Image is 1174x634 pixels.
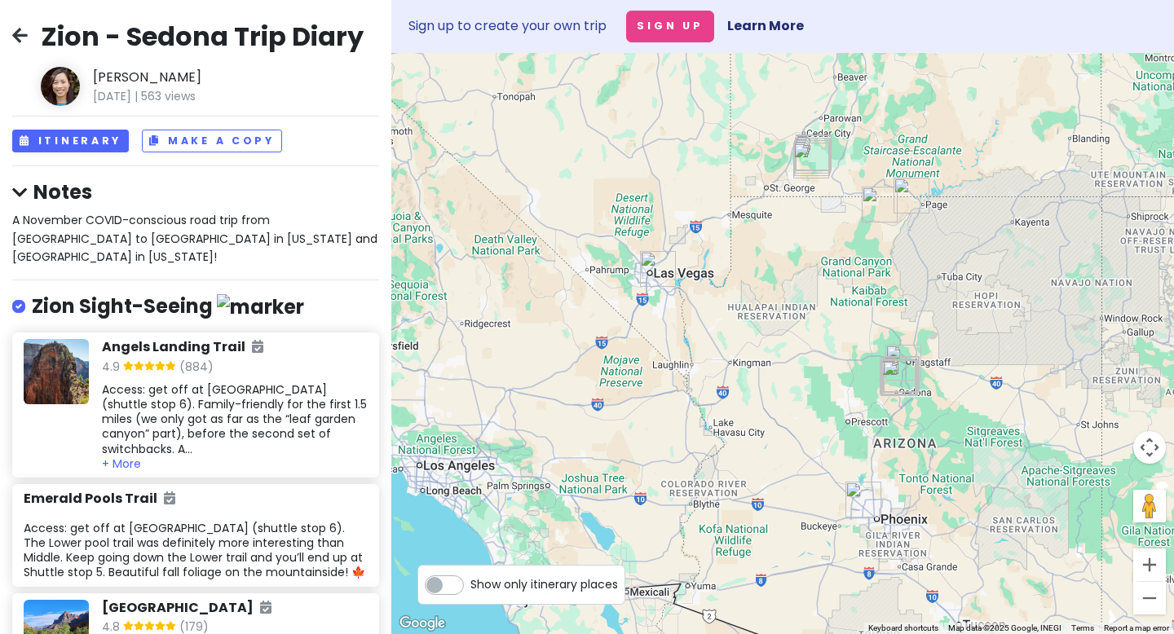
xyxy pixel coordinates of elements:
[883,357,919,393] div: Airport Mesa
[24,521,367,580] div: Access: get off at [GEOGRAPHIC_DATA] (shuttle stop 6). The Lower pool trail was definitely more i...
[260,601,271,614] i: Added to itinerary
[102,339,263,356] h6: Angels Landing Trail
[32,293,304,320] h4: Zion Sight-Seeing
[252,340,263,353] i: Added to itinerary
[1133,431,1166,464] button: Map camera controls
[727,16,804,35] a: Learn More
[102,600,271,617] h6: [GEOGRAPHIC_DATA]
[1071,623,1094,632] a: Terms (opens in new tab)
[880,359,916,394] div: Lover's Knoll
[102,382,367,456] div: Access: get off at [GEOGRAPHIC_DATA] (shuttle stop 6). Family-friendly for the first 1.5 miles (w...
[880,360,916,396] div: Crescent Moon Park
[881,359,917,395] div: Secret Slickrock Trailhead
[884,357,920,393] div: The Hudson
[794,140,830,176] div: Canyon Junction Bridge
[164,491,175,504] i: Added to itinerary
[948,623,1061,632] span: Map data ©2025 Google, INEGI
[12,212,381,265] span: A November COVID-conscious road trip from [GEOGRAPHIC_DATA] to [GEOGRAPHIC_DATA] in [US_STATE] an...
[41,20,364,54] h2: Zion - Sedona Trip Diary
[102,358,123,379] span: 4.9
[142,130,282,153] button: Make a Copy
[24,339,89,404] img: Place
[626,11,714,42] button: Sign Up
[796,135,832,171] div: Angels Landing Trail
[24,491,175,508] h6: Emerald Pools Trail
[862,187,898,222] div: Pasture Canyon Lookout Point
[93,67,364,88] span: [PERSON_NAME]
[640,251,676,287] div: One Bite Sandwiches & Grilled
[1133,582,1166,614] button: Zoom out
[882,360,918,396] div: Cathedral Rock Trailhead
[179,358,214,379] span: (884)
[135,88,138,104] span: |
[217,294,304,319] img: marker
[884,356,920,392] div: Elote Cafe
[845,482,881,517] div: Chick-fil-A
[894,178,929,214] div: Navajo Bridge
[1133,548,1166,581] button: Zoom in
[12,179,379,205] h4: Notes
[884,359,920,395] div: Chapel of the Holy Cross
[395,613,449,634] img: Google
[885,345,921,381] div: West Fork
[395,613,449,634] a: Open this area in Google Maps (opens a new window)
[795,138,831,174] div: Emerald Pools Trail
[12,130,129,153] button: Itinerary
[868,623,938,634] button: Keyboard shortcuts
[102,456,141,471] button: + More
[796,134,832,170] div: Riverside Walk Trailhead
[470,575,618,593] span: Show only itinerary places
[1133,490,1166,522] button: Drag Pegman onto the map to open Street View
[41,67,80,106] img: Author
[93,87,364,105] span: [DATE] 563 views
[793,143,829,178] div: Zion Park Fee Collection Office
[1104,623,1169,632] a: Report a map error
